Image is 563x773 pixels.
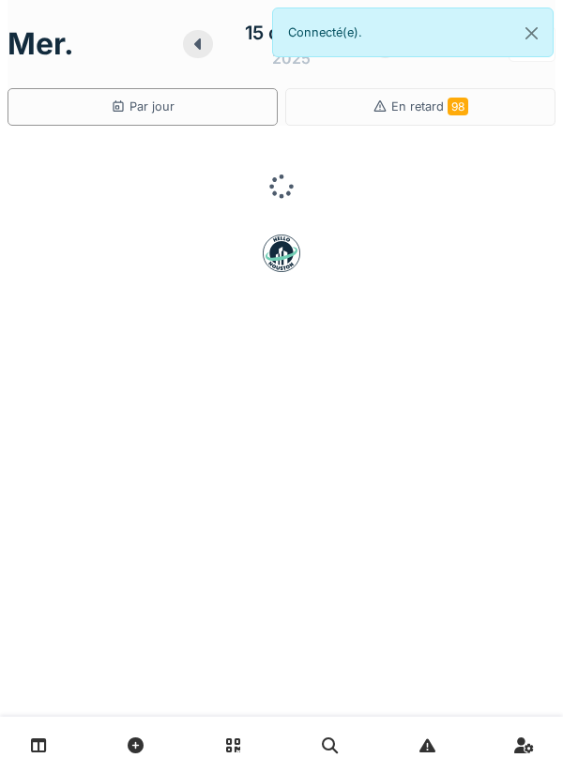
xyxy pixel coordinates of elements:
button: Close [510,8,553,58]
h1: mer. [8,26,74,62]
span: 98 [448,98,468,115]
div: 15 octobre [245,19,339,47]
div: Connecté(e). [272,8,554,57]
img: badge-BVDL4wpA.svg [263,235,300,272]
div: Par jour [111,98,175,115]
span: En retard [391,99,468,114]
div: 2025 [272,47,311,69]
